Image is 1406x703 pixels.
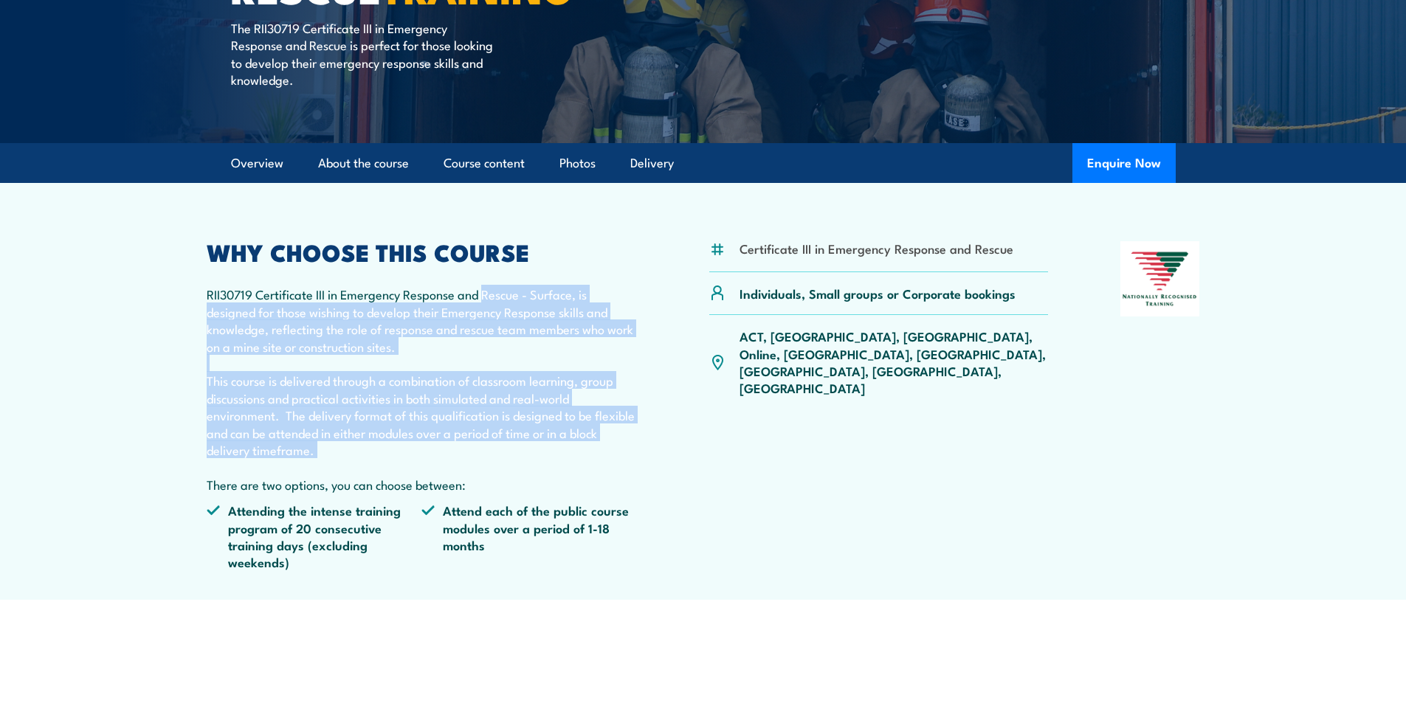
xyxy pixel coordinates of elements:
a: About the course [318,144,409,183]
li: Attend each of the public course modules over a period of 1-18 months [421,502,637,571]
p: Individuals, Small groups or Corporate bookings [740,285,1016,302]
h2: WHY CHOOSE THIS COURSE [207,241,638,262]
li: Certificate III in Emergency Response and Rescue [740,240,1013,257]
p: The RII30719 Certificate III in Emergency Response and Rescue is perfect for those looking to dev... [231,19,500,89]
a: Course content [444,144,525,183]
a: Photos [559,144,596,183]
button: Enquire Now [1072,143,1176,183]
p: ACT, [GEOGRAPHIC_DATA], [GEOGRAPHIC_DATA], Online, [GEOGRAPHIC_DATA], [GEOGRAPHIC_DATA], [GEOGRAP... [740,328,1049,397]
li: Attending the intense training program of 20 consecutive training days (excluding weekends) [207,502,422,571]
img: Nationally Recognised Training logo. [1120,241,1200,316]
a: Delivery [630,144,674,183]
a: Overview [231,144,283,183]
p: RII30719 Certificate III in Emergency Response and Rescue - Surface, is designed for those wishin... [207,285,638,493]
